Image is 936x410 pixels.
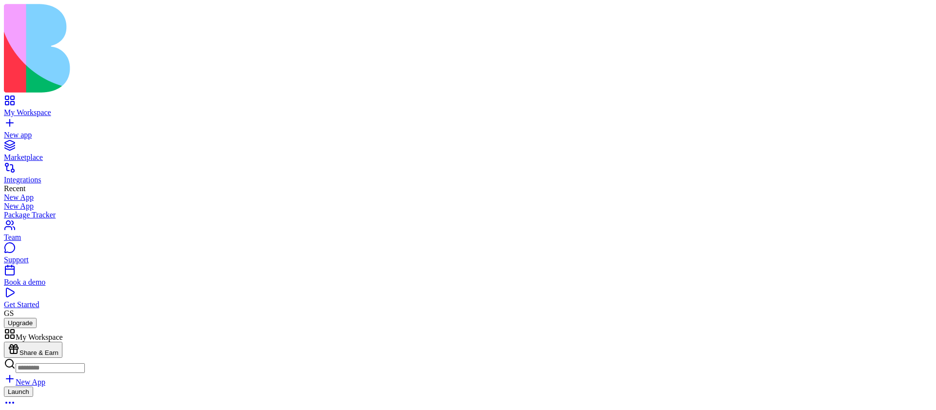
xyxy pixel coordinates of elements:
a: Upgrade [4,318,37,327]
button: Share & Earn [4,342,62,358]
a: Package Tracker [4,211,932,219]
a: New App [4,378,45,386]
a: Integrations [4,167,932,184]
div: Book a demo [4,278,932,287]
span: GS [4,309,14,317]
img: logo [4,4,396,93]
div: Marketplace [4,153,932,162]
button: Launch [4,387,33,397]
span: Recent [4,184,25,193]
span: Share & Earn [19,349,58,356]
a: New app [4,122,932,139]
a: Team [4,224,932,242]
div: Integrations [4,176,932,184]
div: New app [4,131,932,139]
a: New App [4,193,932,202]
a: Marketplace [4,144,932,162]
a: Support [4,247,932,264]
a: Get Started [4,292,932,309]
div: Support [4,255,932,264]
div: Get Started [4,300,932,309]
span: My Workspace [16,333,63,341]
a: Book a demo [4,269,932,287]
a: My Workspace [4,99,932,117]
div: My Workspace [4,108,932,117]
div: Team [4,233,932,242]
a: New App [4,202,932,211]
button: Upgrade [4,318,37,328]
